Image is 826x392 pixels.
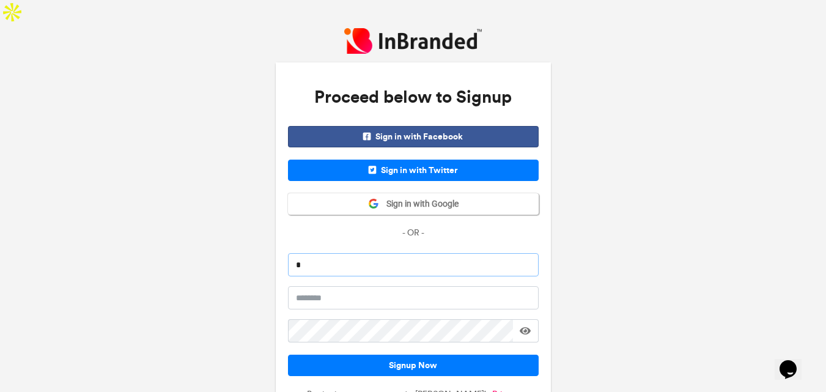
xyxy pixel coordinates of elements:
[775,343,814,380] iframe: chat widget
[288,75,539,120] h3: Proceed below to Signup
[288,160,539,181] span: Sign in with Twitter
[288,355,539,376] button: Signup Now
[379,198,459,210] span: Sign in with Google
[288,126,539,147] span: Sign in with Facebook
[344,28,482,53] img: InBranded Logo
[288,193,539,215] button: Sign in with Google
[288,227,539,239] p: - OR -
